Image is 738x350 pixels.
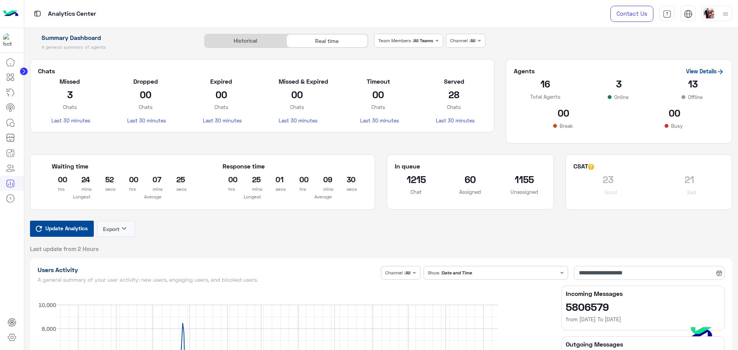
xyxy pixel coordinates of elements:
img: Logo [3,6,18,22]
p: Last 30 minutes [279,117,315,124]
p: Last 30 minutes [52,117,88,124]
span: Last update from 2 Hours [30,245,99,253]
p: Chats [52,103,88,111]
h2: 24 [81,173,82,185]
h2: 01 [276,173,276,185]
p: Last 30 minutes [203,117,239,124]
h2: 21 [655,173,724,185]
h2: 13 [662,78,724,90]
img: hulul-logo.png [688,319,715,346]
h2: 52 [105,173,106,185]
h5: Chats [38,67,486,75]
span: Update Analytics [43,223,90,233]
h2: 00 [514,107,613,119]
p: secs [276,185,276,193]
p: Chat [395,188,437,196]
h2: 5806579 [566,300,720,313]
h5: Expired [203,78,239,85]
img: 1403182699927242 [3,33,17,47]
h6: from [DATE] To [DATE] [566,315,720,323]
h5: In queue [395,162,420,170]
p: Busy [670,122,684,130]
h2: 00 [360,88,397,101]
p: Offline [686,93,704,101]
h1: Summary Dashboard [30,34,196,41]
p: hrs [228,185,229,193]
p: Longest [223,193,282,201]
a: Contact Us [610,6,653,22]
a: tab [659,6,675,22]
h2: 07 [153,173,153,185]
h2: 30 [347,173,347,185]
h2: 28 [436,88,472,101]
text: 10,000 [38,302,56,308]
p: Chats [279,103,315,111]
h5: Served [436,78,472,85]
p: secs [105,185,106,193]
p: Last 30 minutes [360,117,397,124]
p: Bad [686,188,698,196]
p: Assigned [449,188,492,196]
b: All [470,38,475,43]
h2: 00 [625,107,724,119]
h5: Response time [223,162,265,170]
p: mins [81,185,82,193]
h5: Outgoing Messages [566,340,720,348]
a: View Details [686,68,724,74]
h2: 00 [203,88,239,101]
p: Unassigned [503,188,546,196]
h5: Agents [514,67,535,75]
p: Chats [127,103,164,111]
h2: 3 [52,88,88,101]
img: tab [663,10,672,18]
h5: Dropped [127,78,164,85]
h2: 00 [299,173,300,185]
div: Historical [204,34,286,48]
p: Longest [52,193,111,201]
h5: A general summary of your user activity: new users, engaging users, and blocked users. [38,277,378,283]
p: hrs [299,185,300,193]
img: tab [684,10,693,18]
p: Good [603,188,618,196]
i: keyboard_arrow_down [120,224,129,233]
img: tab [33,9,42,18]
p: Break [558,122,574,130]
p: Chats [203,103,239,111]
p: secs [347,185,347,193]
button: Update Analytics [30,221,94,237]
button: Exportkeyboard_arrow_down [97,221,135,237]
h2: 16 [514,78,576,90]
h1: Users Activity [38,266,378,274]
h2: 60 [449,173,492,185]
h2: 23 [573,173,643,185]
h5: Incoming Messages [566,290,720,297]
h2: 00 [228,173,229,185]
img: profile [721,9,730,19]
p: Average [294,193,353,201]
h2: 3 [588,78,650,90]
div: Real time [286,34,368,48]
h5: Timeout [360,78,397,85]
p: Average [123,193,183,201]
text: 8,000 [42,325,56,332]
h2: 25 [176,173,177,185]
h2: 00 [127,88,164,101]
p: secs [176,185,177,193]
b: All Teams [414,38,433,43]
h5: Missed [52,78,88,85]
img: userImage [703,8,714,18]
h5: CSAT [573,162,594,170]
p: Online [613,93,630,101]
p: Total Agents [514,93,576,101]
h5: Missed & Expired [279,78,315,85]
p: Last 30 minutes [436,117,472,124]
p: mins [153,185,153,193]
